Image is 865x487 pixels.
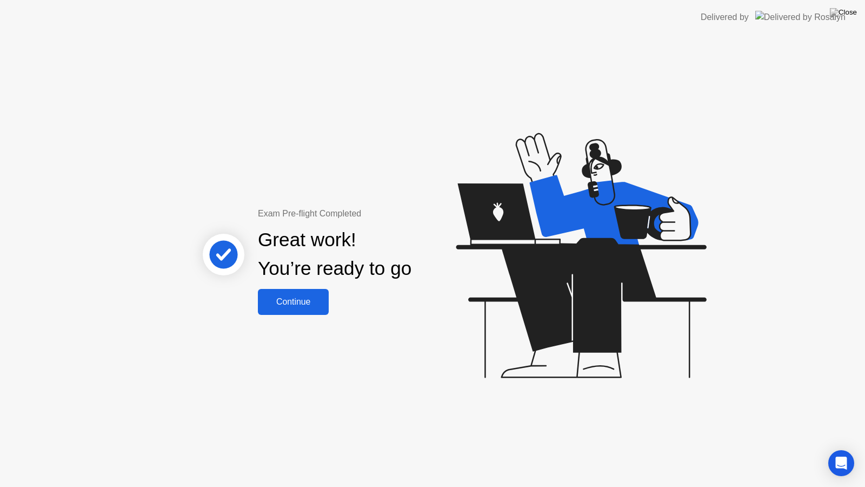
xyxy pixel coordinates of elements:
[261,297,325,307] div: Continue
[701,11,749,24] div: Delivered by
[755,11,846,23] img: Delivered by Rosalyn
[828,450,854,476] div: Open Intercom Messenger
[258,226,411,283] div: Great work! You’re ready to go
[258,207,481,220] div: Exam Pre-flight Completed
[830,8,857,17] img: Close
[258,289,329,315] button: Continue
